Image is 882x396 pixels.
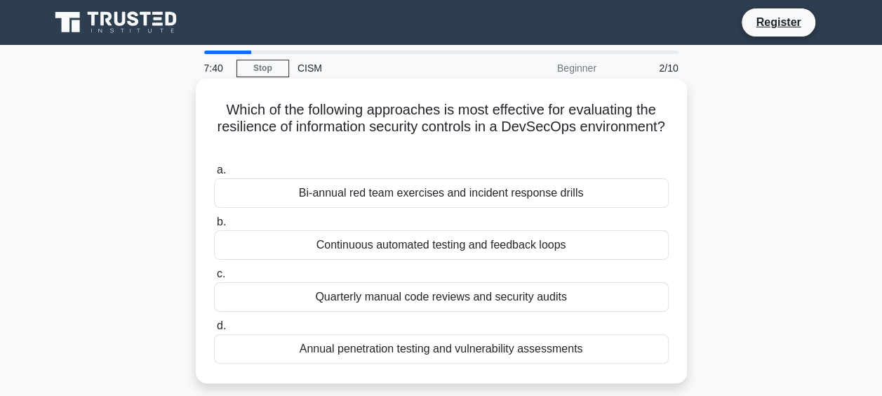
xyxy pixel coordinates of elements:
div: 7:40 [196,54,236,82]
span: a. [217,164,226,176]
span: d. [217,319,226,331]
div: Beginner [482,54,605,82]
div: CISM [289,54,482,82]
h5: Which of the following approaches is most effective for evaluating the resilience of information ... [213,101,670,153]
a: Stop [236,60,289,77]
span: b. [217,216,226,227]
div: Annual penetration testing and vulnerability assessments [214,334,669,364]
span: c. [217,268,225,279]
a: Register [747,13,809,31]
div: 2/10 [605,54,687,82]
div: Bi-annual red team exercises and incident response drills [214,178,669,208]
div: Continuous automated testing and feedback loops [214,230,669,260]
div: Quarterly manual code reviews and security audits [214,282,669,312]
